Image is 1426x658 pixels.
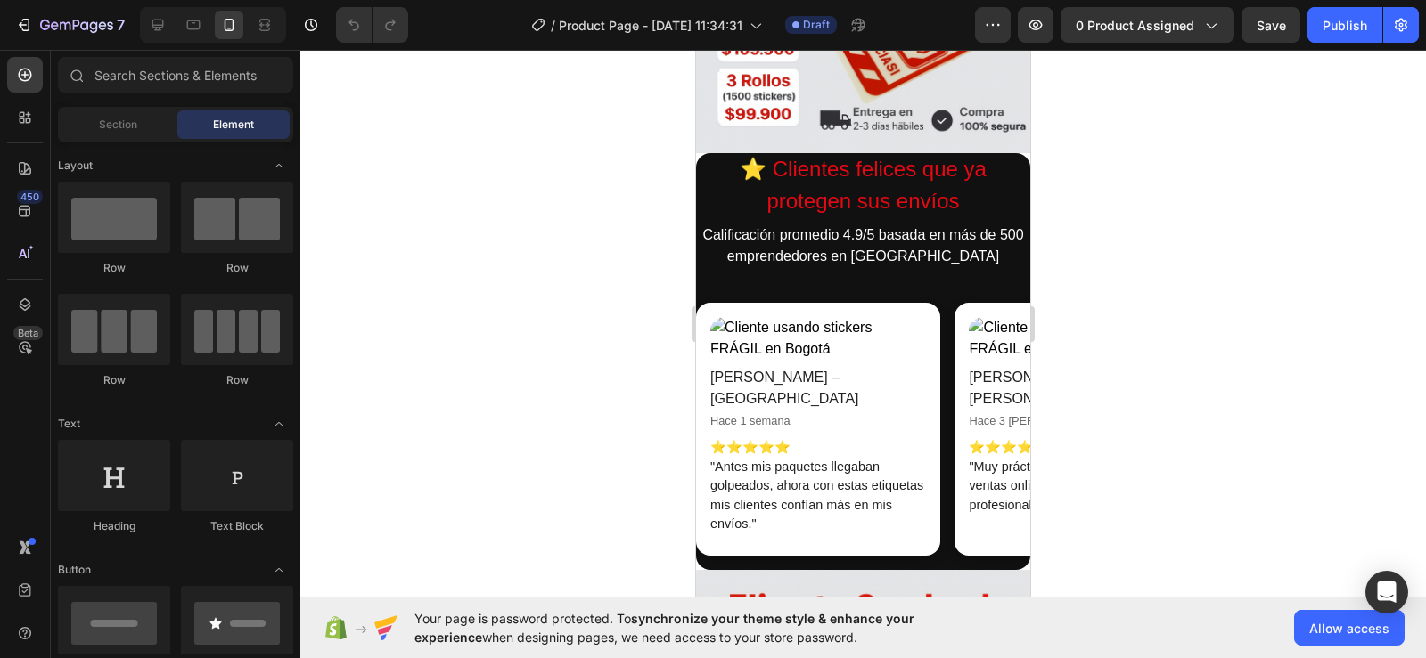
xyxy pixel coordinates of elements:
[1061,7,1234,43] button: 0 product assigned
[7,7,133,43] button: 7
[273,267,488,310] img: Cliente usando stickers FRÁGIL en Medellín
[1294,610,1405,646] button: Allow access
[265,410,293,438] span: Toggle open
[803,17,830,33] span: Draft
[58,416,80,432] span: Text
[13,326,43,340] div: Beta
[1309,619,1389,638] span: Allow access
[414,609,984,646] span: Your page is password protected. To when designing pages, we need access to your store password.
[1323,16,1367,35] div: Publish
[181,260,293,276] div: Row
[58,372,170,388] div: Row
[58,260,170,276] div: Row
[1307,7,1382,43] button: Publish
[1076,16,1194,35] span: 0 product assigned
[58,158,93,174] span: Layout
[1257,18,1286,33] span: Save
[17,190,43,204] div: 450
[58,57,293,93] input: Search Sections & Elements
[696,50,1030,597] iframe: Design area
[265,151,293,180] span: Toggle open
[181,372,293,388] div: Row
[414,611,914,645] span: synchronize your theme style & enhance your experience
[213,117,254,133] span: Element
[1365,571,1408,613] div: Open Intercom Messenger
[58,518,170,534] div: Heading
[273,388,488,465] p: ⭐⭐⭐⭐⭐ "Muy prácticas y fáciles de usar, mis ventas online se ven mucho más profesionales."
[58,562,91,578] span: Button
[273,364,406,378] small: Hace 3 [PERSON_NAME]
[559,16,742,35] span: Product Page - [DATE] 11:34:31
[336,7,408,43] div: Undo/Redo
[181,518,293,534] div: Text Block
[99,117,137,133] span: Section
[273,317,488,360] h3: [PERSON_NAME] – [PERSON_NAME]
[1242,7,1300,43] button: Save
[551,16,555,35] span: /
[265,556,293,584] span: Toggle open
[117,14,125,36] p: 7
